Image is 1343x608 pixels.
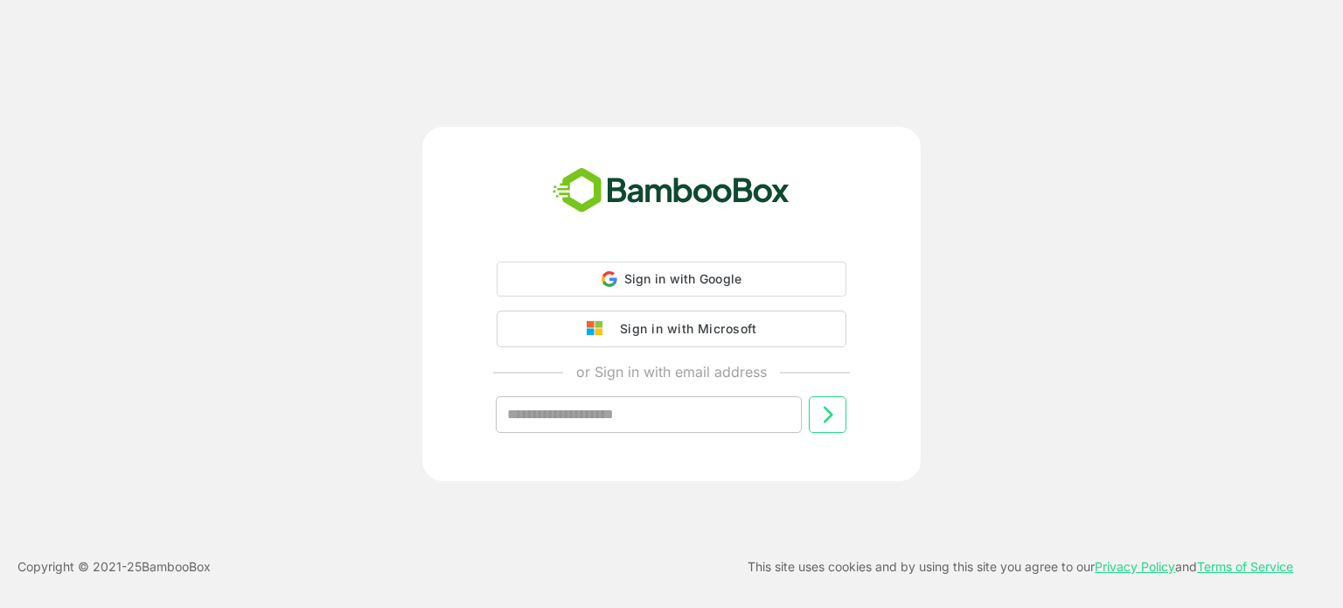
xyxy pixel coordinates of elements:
[497,262,846,297] div: Sign in with Google
[624,271,742,286] span: Sign in with Google
[17,556,211,577] p: Copyright © 2021- 25 BambooBox
[543,162,799,220] img: bamboobox
[587,321,611,337] img: google
[576,361,767,382] p: or Sign in with email address
[611,318,756,340] div: Sign in with Microsoft
[1095,559,1175,574] a: Privacy Policy
[748,556,1293,577] p: This site uses cookies and by using this site you agree to our and
[1197,559,1293,574] a: Terms of Service
[497,311,846,347] button: Sign in with Microsoft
